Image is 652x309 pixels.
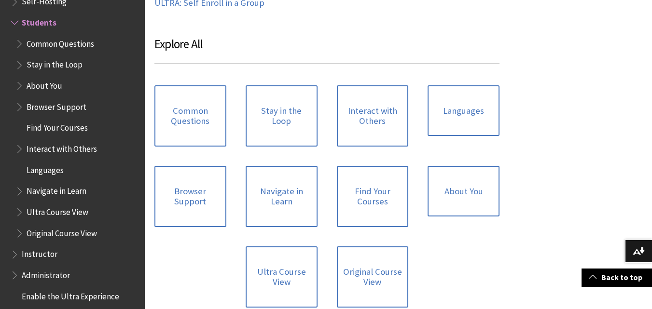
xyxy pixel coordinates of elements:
span: Stay in the Loop [27,57,83,70]
span: Enable the Ultra Experience [22,288,119,301]
span: Common Questions [27,36,94,49]
span: Instructor [22,246,57,259]
span: Original Course View [27,225,97,238]
a: Common Questions [154,85,226,147]
span: Interact with Others [27,141,97,154]
a: Find Your Courses [337,166,409,227]
span: Administrator [22,267,70,280]
a: Browser Support [154,166,226,227]
h3: Explore All [154,35,499,64]
a: Navigate in Learn [246,166,318,227]
span: About You [27,78,62,91]
span: Students [22,14,56,27]
span: Languages [27,162,64,175]
a: About You [428,166,499,217]
span: Find Your Courses [27,120,88,133]
span: Navigate in Learn [27,183,86,196]
span: Browser Support [27,99,86,112]
span: Ultra Course View [27,204,88,217]
a: Back to top [582,269,652,286]
a: Languages [428,85,499,136]
a: Ultra Course View [246,246,318,308]
a: Original Course View [337,246,409,308]
a: Interact with Others [337,85,409,147]
a: Stay in the Loop [246,85,318,147]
